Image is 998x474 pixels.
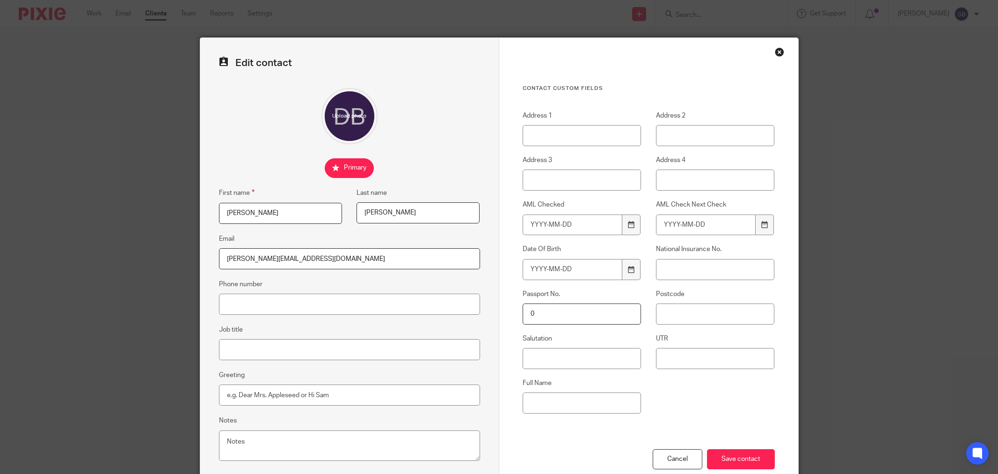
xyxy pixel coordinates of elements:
label: Job title [219,325,243,334]
label: Last name [357,188,387,198]
div: Cancel [653,449,702,469]
input: e.g. Dear Mrs. Appleseed or Hi Sam [219,385,480,406]
label: Greeting [219,370,245,380]
label: National Insurance No. [656,244,775,254]
label: UTR [656,334,775,343]
label: Date Of Birth [523,244,641,254]
h3: Contact Custom fields [523,85,775,92]
label: Full Name [523,378,641,388]
input: YYYY-MM-DD [523,215,623,236]
div: Close this dialog window [775,47,784,57]
input: YYYY-MM-DD [523,259,623,280]
input: Save contact [707,449,775,469]
label: Passport No. [523,289,641,299]
label: Address 3 [523,156,641,165]
label: Address 4 [656,156,775,165]
input: YYYY-MM-DD [656,215,756,236]
label: Notes [219,416,237,425]
h2: Edit contact [219,57,480,69]
label: First name [219,187,255,198]
label: Email [219,234,234,244]
label: Address 1 [523,111,641,120]
label: Postcode [656,289,775,299]
label: AML Check Next Check [656,200,775,209]
label: Salutation [523,334,641,343]
label: AML Checked [523,200,641,209]
label: Address 2 [656,111,775,120]
label: Phone number [219,280,262,289]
